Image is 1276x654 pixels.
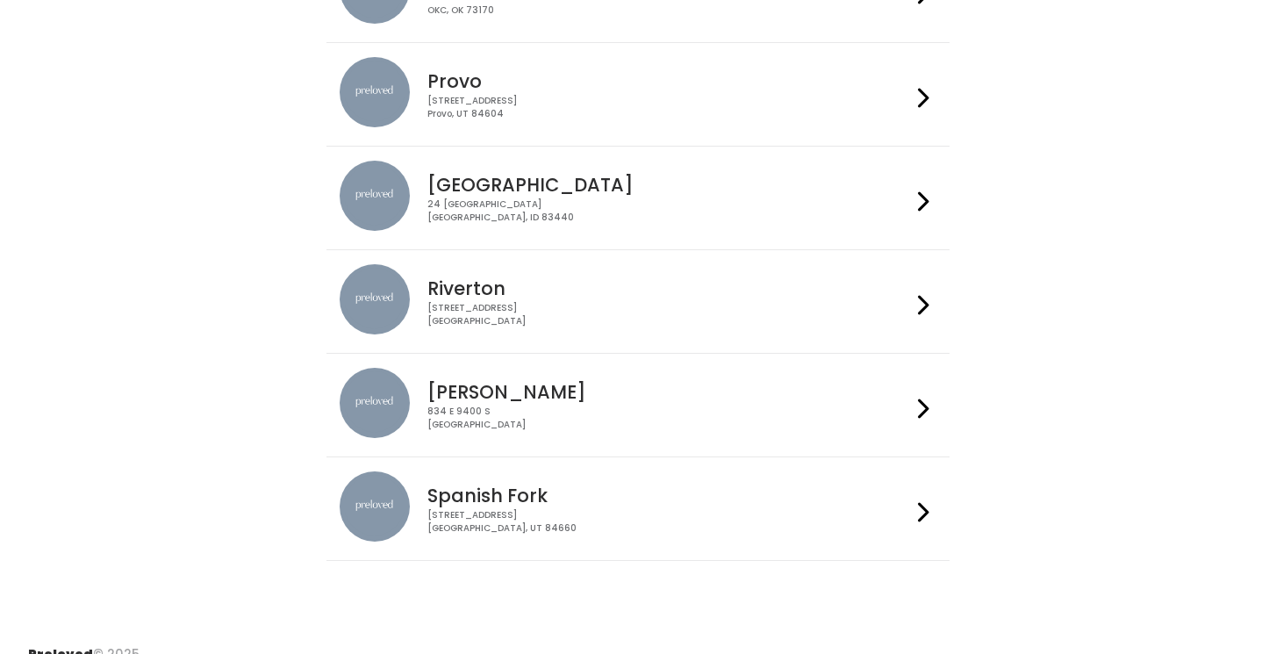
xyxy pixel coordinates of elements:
img: preloved location [340,264,410,334]
a: preloved location [GEOGRAPHIC_DATA] 24 [GEOGRAPHIC_DATA][GEOGRAPHIC_DATA], ID 83440 [340,161,935,235]
div: [STREET_ADDRESS] [GEOGRAPHIC_DATA], UT 84660 [427,509,910,535]
div: 834 E 9400 S [GEOGRAPHIC_DATA] [427,406,910,431]
div: 24 [GEOGRAPHIC_DATA] [GEOGRAPHIC_DATA], ID 83440 [427,198,910,224]
a: preloved location [PERSON_NAME] 834 E 9400 S[GEOGRAPHIC_DATA] [340,368,935,442]
div: [STREET_ADDRESS] Provo, UT 84604 [427,95,910,120]
h4: Riverton [427,278,910,298]
a: preloved location Provo [STREET_ADDRESS]Provo, UT 84604 [340,57,935,132]
h4: [GEOGRAPHIC_DATA] [427,175,910,195]
img: preloved location [340,471,410,542]
h4: Spanish Fork [427,485,910,506]
img: preloved location [340,368,410,438]
a: preloved location Spanish Fork [STREET_ADDRESS][GEOGRAPHIC_DATA], UT 84660 [340,471,935,546]
div: [STREET_ADDRESS] [GEOGRAPHIC_DATA] [427,302,910,327]
h4: Provo [427,71,910,91]
a: preloved location Riverton [STREET_ADDRESS][GEOGRAPHIC_DATA] [340,264,935,339]
img: preloved location [340,57,410,127]
h4: [PERSON_NAME] [427,382,910,402]
img: preloved location [340,161,410,231]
